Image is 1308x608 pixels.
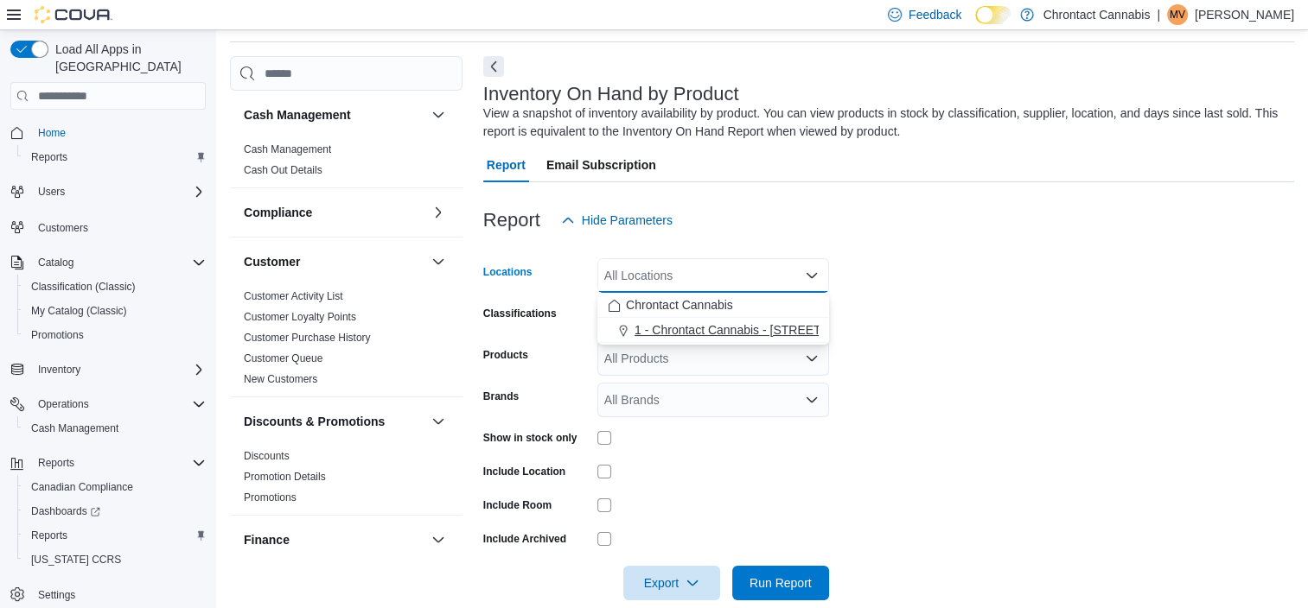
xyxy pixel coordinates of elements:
span: Dark Mode [975,24,976,25]
button: Chrontact Cannabis [597,293,829,318]
span: Run Report [750,574,812,592]
label: Products [483,348,528,362]
label: Locations [483,265,533,279]
span: Catalog [38,256,73,269]
span: Reports [31,529,67,542]
span: Discounts [244,449,290,463]
span: Promotions [244,491,297,504]
div: Miranda Van Stoken-Ducharme [1167,4,1188,25]
span: Email Subscription [546,148,656,182]
span: Reports [31,453,206,473]
button: Canadian Compliance [17,475,213,499]
span: Customers [31,216,206,237]
span: Home [38,126,66,140]
a: Customer Purchase History [244,332,371,344]
span: Promotion Details [244,470,326,484]
span: Canadian Compliance [24,477,206,497]
a: Customer Queue [244,352,322,364]
a: Dashboards [24,501,107,522]
button: Customer [428,251,449,272]
button: Cash Management [17,416,213,440]
label: Include Location [483,465,565,478]
span: Feedback [909,6,961,23]
span: Dashboards [31,504,100,518]
span: Canadian Compliance [31,480,133,494]
a: Classification (Classic) [24,276,143,297]
span: Reports [24,147,206,168]
span: Reports [24,525,206,546]
button: Reports [17,145,213,169]
span: Catalog [31,252,206,273]
button: Reports [17,523,213,548]
a: Cash Out Details [244,164,322,176]
span: Customer Loyalty Points [244,310,356,324]
button: Home [3,120,213,145]
a: New Customers [244,373,317,385]
a: Cash Management [24,418,125,439]
span: Report [487,148,526,182]
button: Operations [3,392,213,416]
span: Cash Out Details [244,163,322,177]
span: Cash Management [24,418,206,439]
button: Discounts & Promotions [428,411,449,432]
label: Include Archived [483,532,566,546]
p: Chrontact Cannabis [1043,4,1150,25]
button: Classification (Classic) [17,275,213,299]
span: Hide Parameters [582,212,673,229]
button: Cash Management [428,104,449,125]
span: Operations [38,397,89,411]
span: Customer Purchase History [244,331,371,345]
div: Customer [230,286,463,396]
a: Reports [24,147,74,168]
p: | [1157,4,1160,25]
span: Inventory [38,363,80,377]
span: Operations [31,394,206,415]
button: Customer [244,253,424,270]
a: Promotion Details [244,471,326,483]
button: Hide Parameters [554,203,680,237]
span: Users [38,185,65,199]
div: Choose from the following options [597,293,829,343]
a: Customers [31,218,95,238]
span: Export [634,566,710,600]
button: Finance [428,529,449,550]
button: Compliance [428,202,449,223]
button: 1 - Chrontact Cannabis - [STREET_ADDRESS] Unit 1 [597,318,829,343]
button: Customers [3,214,213,239]
img: Cova [35,6,112,23]
span: 1 - Chrontact Cannabis - [STREET_ADDRESS] Unit 1 [635,321,924,339]
label: Show in stock only [483,431,577,445]
button: Catalog [3,250,213,275]
button: Settings [3,582,213,607]
a: Customer Activity List [244,290,343,302]
label: Brands [483,389,519,403]
button: Reports [31,453,81,473]
button: Finance [244,531,424,548]
span: Customers [38,221,88,235]
span: Cash Management [244,142,331,156]
button: Compliance [244,204,424,221]
span: Users [31,181,206,202]
span: Promotions [24,325,206,345]
button: Promotions [17,323,213,347]
span: My Catalog (Classic) [24,301,206,321]
span: Customer Queue [244,351,322,365]
span: New Customers [244,372,317,386]
h3: Cash Management [244,106,351,123]
div: View a snapshot of inventory availability by product. You can view products in stock by classific... [483,104,1286,141]
button: Users [3,180,213,204]
button: [US_STATE] CCRS [17,548,213,572]
button: Close list of options [805,269,819,282]
button: Open list of options [805,351,819,365]
span: Settings [31,584,206,605]
p: [PERSON_NAME] [1195,4,1294,25]
h3: Customer [244,253,300,270]
span: Cash Management [31,421,118,435]
h3: Compliance [244,204,312,221]
span: [US_STATE] CCRS [31,553,121,567]
div: Cash Management [230,139,463,187]
a: My Catalog (Classic) [24,301,134,321]
span: Classification (Classic) [31,280,136,294]
span: Home [31,122,206,143]
button: Next [483,56,504,77]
